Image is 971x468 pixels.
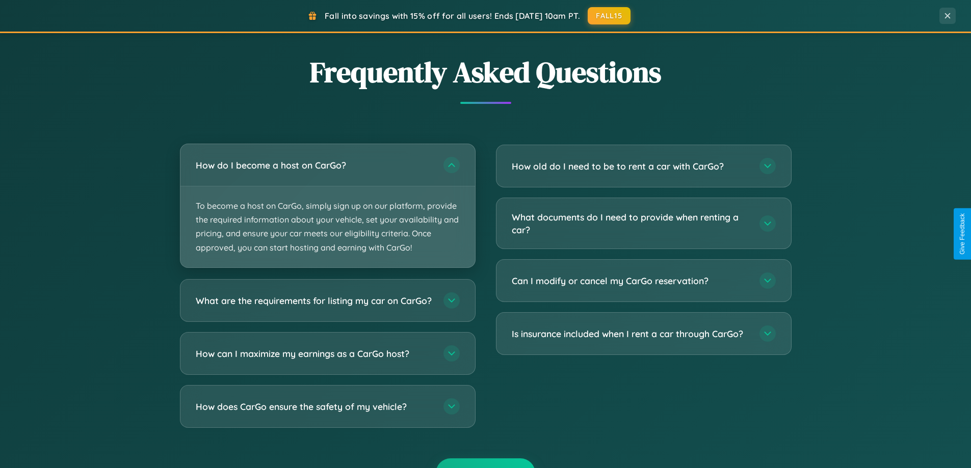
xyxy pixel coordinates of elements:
h3: How can I maximize my earnings as a CarGo host? [196,347,433,360]
h3: Is insurance included when I rent a car through CarGo? [512,327,749,340]
h3: What are the requirements for listing my car on CarGo? [196,294,433,307]
h2: Frequently Asked Questions [180,52,792,92]
h3: How does CarGo ensure the safety of my vehicle? [196,400,433,412]
h3: What documents do I need to provide when renting a car? [512,211,749,236]
div: Give Feedback [959,213,966,255]
button: FALL15 [588,7,631,24]
h3: How do I become a host on CarGo? [196,159,433,172]
h3: Can I modify or cancel my CarGo reservation? [512,274,749,287]
span: Fall into savings with 15% off for all users! Ends [DATE] 10am PT. [325,11,580,21]
h3: How old do I need to be to rent a car with CarGo? [512,160,749,173]
p: To become a host on CarGo, simply sign up on our platform, provide the required information about... [180,186,475,267]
